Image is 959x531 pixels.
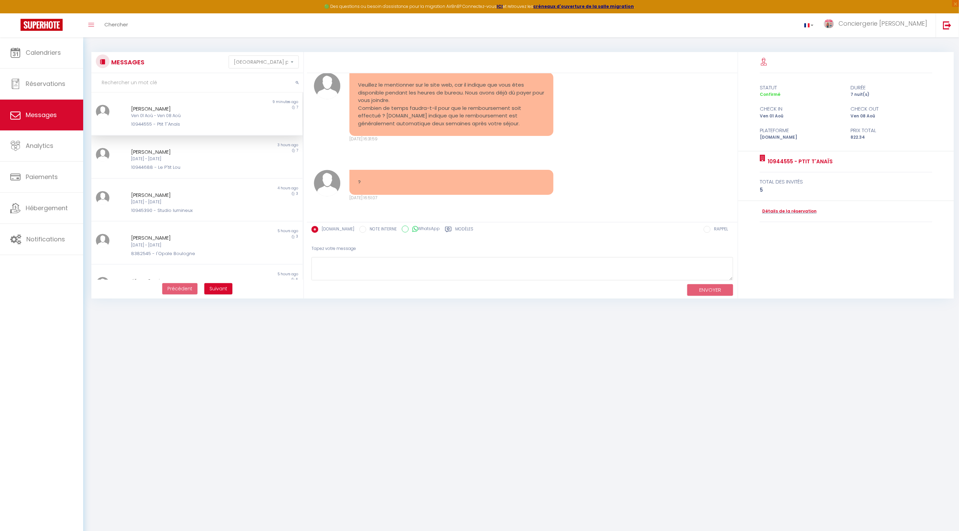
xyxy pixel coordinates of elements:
span: 3 [296,234,298,239]
div: statut [755,84,846,92]
label: RAPPEL [711,226,728,233]
pre: ? [358,178,545,186]
div: Plateforme [755,126,846,135]
div: [DATE] 16:51:07 [349,195,553,201]
div: [DATE] - [DATE] [131,199,245,205]
div: Jifmar Services [131,277,245,285]
div: 7 nuit(s) [846,91,937,98]
div: 3 hours ago [197,142,303,148]
div: [DOMAIN_NAME] [755,134,846,141]
img: ... [314,170,340,196]
span: Réservations [26,79,65,88]
div: [PERSON_NAME] [131,191,245,199]
span: 7 [296,148,298,153]
span: Paiements [26,173,58,181]
span: Calendriers [26,48,61,57]
label: [DOMAIN_NAME] [318,226,354,233]
div: Ven 01 Aoû - Ven 08 Aoû [131,113,245,119]
span: Conciergerie [PERSON_NAME] [839,19,927,28]
a: ... Conciergerie [PERSON_NAME] [819,13,936,37]
div: [DATE] - [DATE] [131,242,245,249]
img: logout [943,21,951,29]
span: Hébergement [26,204,68,212]
div: [PERSON_NAME] [131,234,245,242]
button: Next [204,283,232,295]
div: 10945390 - Studio lumineux [131,207,245,214]
a: Détails de la réservation [760,208,817,215]
div: Prix total [846,126,937,135]
label: NOTE INTERNE [366,226,397,233]
div: 10944555 - Ptit T'Anaïs [131,121,245,128]
span: Suivant [209,285,227,292]
div: 4 hours ago [197,186,303,191]
h3: MESSAGES [110,54,144,70]
img: ... [314,73,340,99]
img: ... [824,20,834,28]
span: Précédent [167,285,192,292]
span: Analytics [26,141,53,150]
a: Chercher [99,13,133,37]
div: 5 hours ago [197,228,303,234]
label: Modèles [455,226,473,235]
div: 9 minutes ago [197,99,303,105]
div: Ven 08 Aoû [846,113,937,119]
span: 6 [296,277,298,282]
img: ... [96,148,110,162]
iframe: Chat [930,500,954,526]
div: Tapez votre message [311,240,733,257]
div: 5 hours ago [197,271,303,277]
div: [PERSON_NAME] [131,105,245,113]
img: ... [96,105,110,118]
div: [DATE] 16:31:59 [349,136,553,142]
pre: Veuillez le mentionner sur le site web, car il indique que vous êtes disponible pendant les heure... [358,81,545,127]
div: 10944688 - Le P'tit Lou [131,164,245,171]
img: ... [96,277,110,291]
span: Chercher [104,21,128,28]
button: Ouvrir le widget de chat LiveChat [5,3,26,23]
a: ICI [497,3,503,9]
button: ENVOYER [687,284,733,296]
img: ... [96,234,110,248]
img: Super Booking [21,19,63,31]
div: [PERSON_NAME] [131,148,245,156]
input: Rechercher un mot clé [91,73,303,92]
a: 10944555 - Ptit T'Anaïs [765,157,833,166]
div: total des invités [760,178,932,186]
label: WhatsApp [409,226,440,233]
span: 7 [296,105,298,110]
button: Previous [162,283,197,295]
span: Notifications [26,235,65,243]
div: check out [846,105,937,113]
img: ... [96,191,110,205]
span: 3 [296,191,298,196]
div: check in [755,105,846,113]
span: Confirmé [760,91,780,97]
div: [DATE] - [DATE] [131,156,245,162]
a: créneaux d'ouverture de la salle migration [534,3,634,9]
div: 822.34 [846,134,937,141]
div: 8382545 - l'Opale Boulogne [131,250,245,257]
div: durée [846,84,937,92]
span: Messages [26,111,57,119]
div: 5 [760,186,932,194]
div: Ven 01 Aoû [755,113,846,119]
